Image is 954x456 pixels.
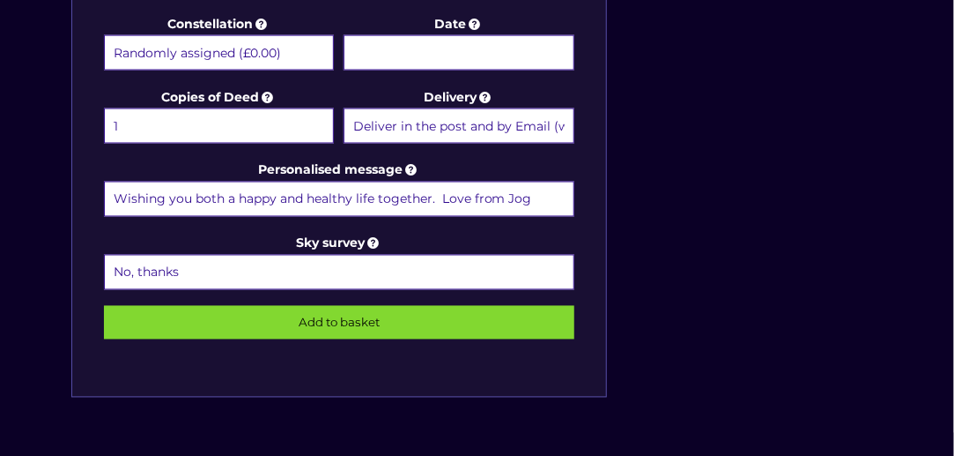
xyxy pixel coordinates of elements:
label: Constellation [104,13,335,73]
select: Sky survey [104,255,574,290]
input: Personalised message [104,182,574,217]
input: Date [344,35,574,71]
select: Constellation [104,35,335,71]
a: Sky survey [296,235,382,251]
select: Delivery [344,108,574,144]
label: Personalised message [104,160,574,220]
label: Copies of Deed [104,86,335,146]
input: Add to basket [104,306,574,340]
select: Copies of Deed [104,108,335,144]
label: Date [344,13,574,73]
label: Delivery [344,86,574,146]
